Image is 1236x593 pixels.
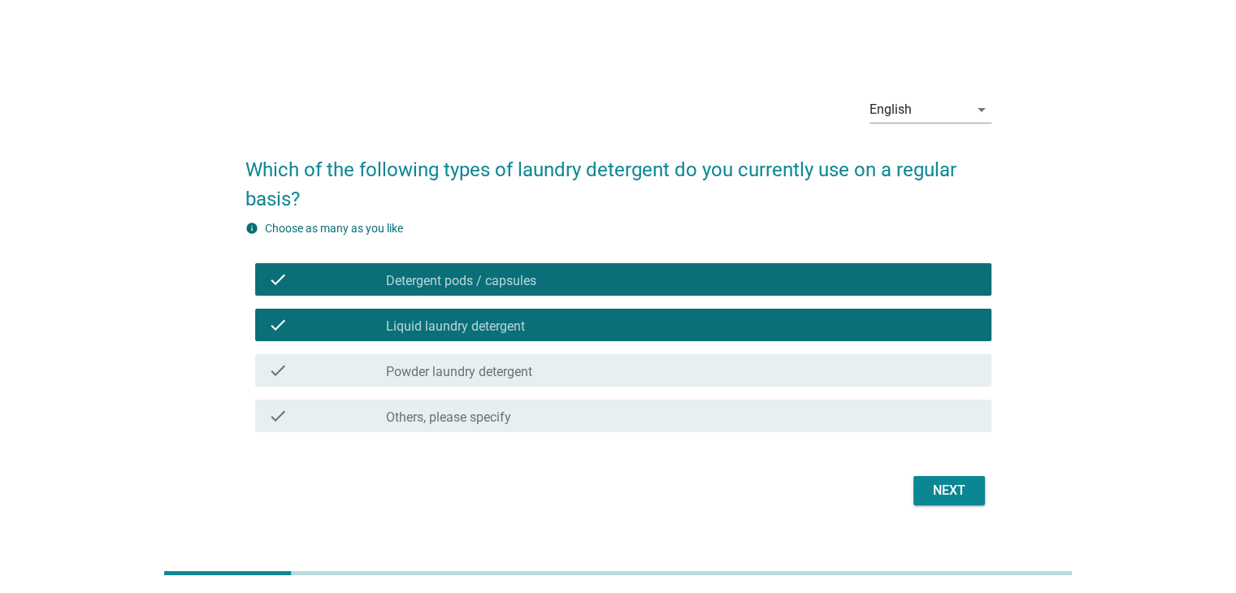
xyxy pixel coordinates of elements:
div: Next [926,481,972,500]
label: Others, please specify [386,409,511,426]
button: Next [913,476,985,505]
div: English [870,102,912,117]
i: check [268,315,288,335]
label: Choose as many as you like [265,222,403,235]
i: check [268,406,288,426]
i: check [268,361,288,380]
h2: Which of the following types of laundry detergent do you currently use on a regular basis? [245,139,991,214]
label: Detergent pods / capsules [386,273,536,289]
label: Powder laundry detergent [386,364,532,380]
label: Liquid laundry detergent [386,318,525,335]
i: arrow_drop_down [972,100,991,119]
i: info [245,222,258,235]
i: check [268,270,288,289]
